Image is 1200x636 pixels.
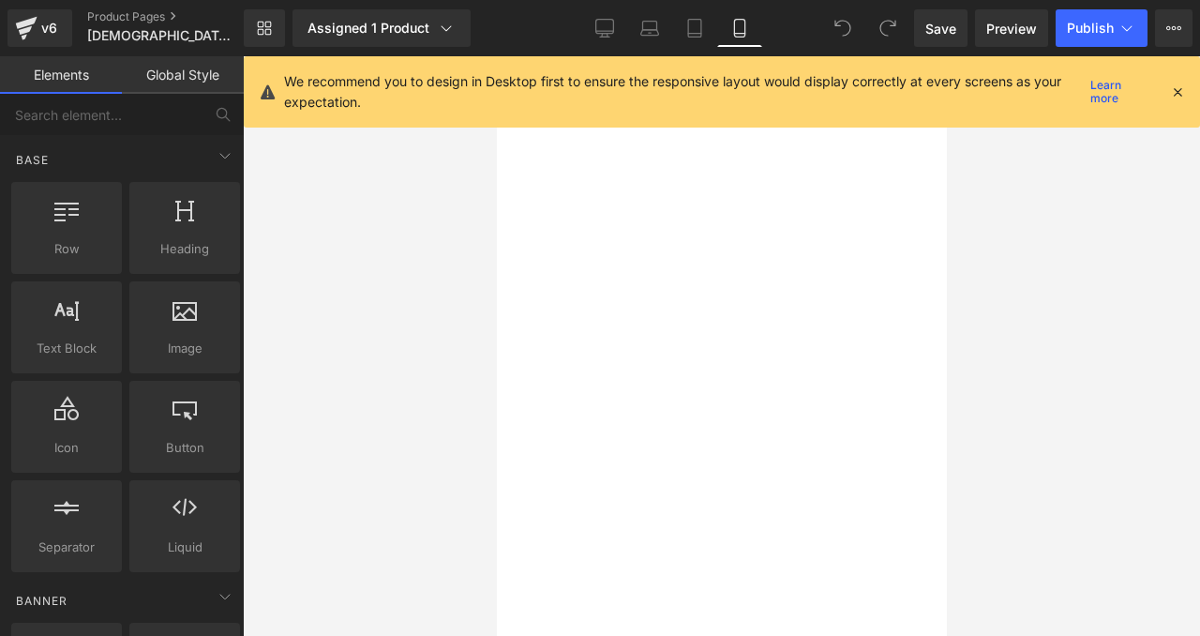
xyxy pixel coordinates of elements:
[1155,9,1192,47] button: More
[717,9,762,47] a: Mobile
[582,9,627,47] a: Desktop
[1067,21,1114,36] span: Publish
[284,71,1083,113] p: We recommend you to design in Desktop first to ensure the responsive layout would display correct...
[1056,9,1147,47] button: Publish
[244,9,285,47] a: New Library
[986,19,1037,38] span: Preview
[672,9,717,47] a: Tablet
[17,339,116,358] span: Text Block
[925,19,956,38] span: Save
[122,56,244,94] a: Global Style
[14,592,69,610] span: Banner
[135,438,234,458] span: Button
[7,9,72,47] a: v6
[37,16,61,40] div: v6
[1083,81,1155,103] a: Learn more
[627,9,672,47] a: Laptop
[17,538,116,557] span: Separator
[975,9,1048,47] a: Preview
[17,239,116,259] span: Row
[824,9,862,47] button: Undo
[14,151,51,169] span: Base
[135,538,234,557] span: Liquid
[307,19,456,38] div: Assigned 1 Product
[87,9,275,24] a: Product Pages
[135,239,234,259] span: Heading
[17,438,116,458] span: Icon
[869,9,907,47] button: Redo
[87,28,239,43] span: [DEMOGRAPHIC_DATA][PERSON_NAME] 1
[135,339,234,358] span: Image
